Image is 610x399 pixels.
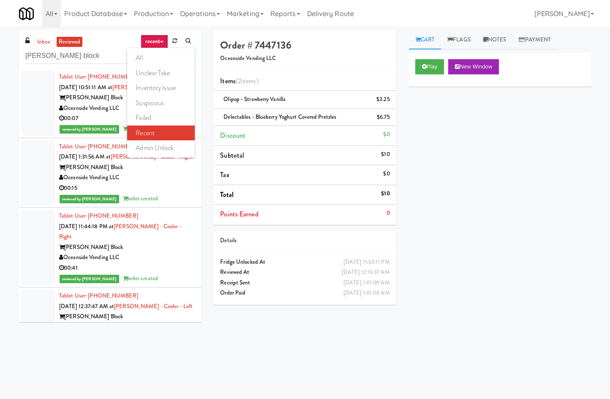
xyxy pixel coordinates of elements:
span: order created [123,125,158,133]
a: reviewed [57,37,83,47]
div: [PERSON_NAME] Block [59,242,195,253]
a: [PERSON_NAME] - Cooler - Right [59,222,182,241]
span: Tax [220,170,229,180]
span: reviewed by [PERSON_NAME] [60,125,119,134]
span: · [PHONE_NUMBER] [85,212,138,220]
span: order created [123,274,158,282]
a: recent [141,35,169,48]
div: Oceanside Vending LLC [59,172,195,183]
a: Tablet User· [PHONE_NUMBER] [59,73,138,81]
span: Subtotal [220,150,244,160]
a: Cart [409,30,441,49]
div: 00:07 [59,113,195,124]
button: Play [415,59,444,74]
a: all [127,50,195,66]
div: 00:15 [59,183,195,194]
span: · [PHONE_NUMBER] [85,142,138,150]
a: Payment [512,30,557,49]
a: inbox [35,37,52,47]
div: [PERSON_NAME] Block [59,93,195,103]
span: Delectables - Blueberry Yoghurt Covered Pretzles [223,113,336,121]
a: Flags [441,30,477,49]
div: Order Paid [220,288,389,298]
span: (2 ) [236,76,259,86]
div: Details [220,235,389,246]
div: $6.75 [377,112,390,123]
span: reviewed by [PERSON_NAME] [60,275,119,283]
span: · [PHONE_NUMBER] [85,73,138,81]
a: [PERSON_NAME] - Cooler - Right [111,153,193,161]
span: [DATE] 11:44:18 PM at [59,222,114,230]
div: $0 [383,129,389,140]
div: $3.25 [376,94,390,105]
a: failed [127,110,195,126]
img: Micromart [19,6,34,21]
div: $0 [383,169,389,179]
ng-pluralize: items [241,76,256,86]
span: [DATE] 12:37:47 AM at [59,302,114,310]
div: $10 [381,189,389,199]
input: Search vision orders [25,48,195,64]
a: [PERSON_NAME] - Cooler - Right [112,83,194,91]
li: Tablet User· [PHONE_NUMBER][DATE] 1:31:56 AM at[PERSON_NAME] - Cooler - Right[PERSON_NAME] BlockO... [19,138,201,208]
li: Tablet User· [PHONE_NUMBER][DATE] 10:51:11 AM at[PERSON_NAME] - Cooler - Right[PERSON_NAME] Block... [19,68,201,138]
a: [PERSON_NAME] - Cooler - Left [114,302,193,310]
span: Items [220,76,258,86]
span: Olipop - Strawberry Vanilla [223,95,286,103]
div: [DATE] 1:01:09 AM [343,288,390,298]
div: 00:41 [59,263,195,273]
a: unclear take [127,66,195,81]
div: Oceanside Vending LLC [59,103,195,114]
a: Tablet User· [PHONE_NUMBER] [59,212,138,220]
div: [PERSON_NAME] Block [59,162,195,173]
a: admin unlock [127,140,195,156]
div: [DATE] 1:01:09 AM [343,278,390,288]
span: [DATE] 1:31:56 AM at [59,153,111,161]
a: recent [127,126,195,141]
div: Reviewed At [220,267,389,278]
span: [DATE] 10:51:11 AM at [59,83,112,91]
div: $10 [381,149,389,160]
span: order created [123,194,158,202]
div: [DATE] 11:53:11 PM [343,257,390,268]
a: inventory issue [127,80,195,96]
div: Fridge Unlocked At [220,257,389,268]
div: [PERSON_NAME] Block [59,312,195,322]
div: Oceanside Vending LLC [59,252,195,263]
a: Tablet User· [PHONE_NUMBER] [59,292,138,300]
li: Tablet User· [PHONE_NUMBER][DATE] 12:37:47 AM at[PERSON_NAME] - Cooler - Left[PERSON_NAME] BlockO... [19,287,201,357]
li: Tablet User· [PHONE_NUMBER][DATE] 11:44:18 PM at[PERSON_NAME] - Cooler - Right[PERSON_NAME] Block... [19,208,201,287]
h4: Order # 7447136 [220,40,389,51]
div: 0 [387,208,390,219]
a: Notes [477,30,513,49]
span: Total [220,190,234,199]
a: Tablet User· [PHONE_NUMBER] [59,142,138,150]
h5: Oceanside Vending LLC [220,55,389,62]
span: reviewed by [PERSON_NAME] [60,195,119,203]
div: [DATE] 12:16:37 AM [342,267,390,278]
button: New Window [448,59,499,74]
div: Receipt Sent [220,278,389,288]
span: Discount [220,131,245,140]
span: Points Earned [220,209,258,219]
span: · [PHONE_NUMBER] [85,292,138,300]
a: suspicious [127,96,195,111]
